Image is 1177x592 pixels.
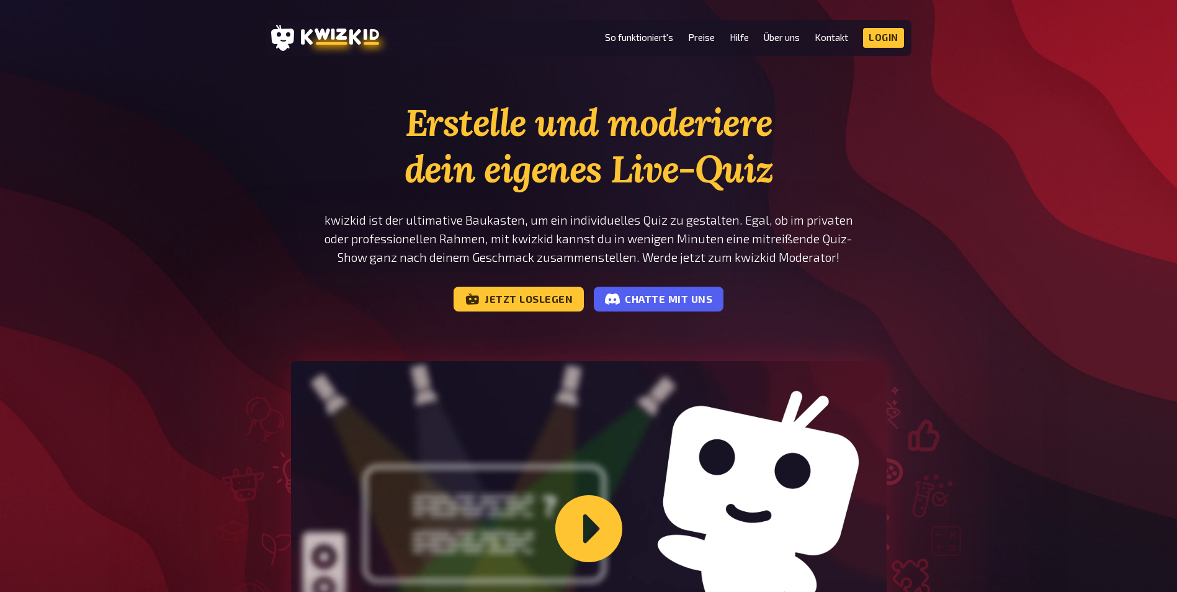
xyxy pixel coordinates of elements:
[863,28,904,48] a: Login
[291,99,887,192] h1: Erstelle und moderiere dein eigenes Live-Quiz
[454,287,584,312] a: Jetzt loslegen
[291,211,887,267] p: kwizkid ist der ultimative Baukasten, um ein individuelles Quiz zu gestalten. Egal, ob im private...
[605,32,673,43] a: So funktioniert's
[815,32,848,43] a: Kontakt
[688,32,715,43] a: Preise
[594,287,723,312] a: Chatte mit uns
[764,32,800,43] a: Über uns
[730,32,749,43] a: Hilfe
